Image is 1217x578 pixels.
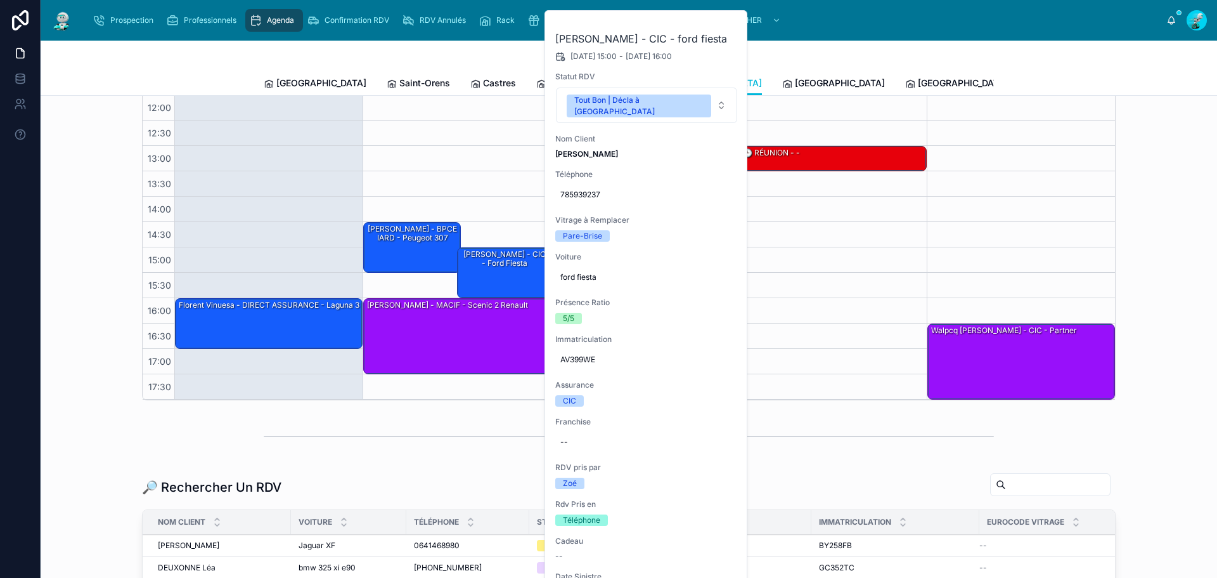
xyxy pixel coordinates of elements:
span: RDV pris par [555,463,738,473]
h1: 🔎 Rechercher Un RDV [142,478,281,496]
span: [GEOGRAPHIC_DATA] [918,77,1008,89]
a: Prospection [89,9,162,32]
a: -- [979,563,1108,573]
span: [PHONE_NUMBER] [414,563,482,573]
span: [GEOGRAPHIC_DATA] [276,77,366,89]
span: GC352TC [819,563,854,573]
span: 0641468980 [414,541,460,551]
div: [PERSON_NAME] - BPCE IARD - Peugeot 307 [364,223,460,272]
span: [GEOGRAPHIC_DATA] [795,77,885,89]
a: 0641468980 [414,541,522,551]
a: Saint-Orens [387,72,450,97]
span: Rdv Pris en [555,499,738,509]
span: 13:00 [145,153,174,164]
span: Immatriculation [555,334,738,345]
strong: [PERSON_NAME] [555,149,618,159]
span: DEUXONNE Léa [158,563,216,573]
a: [GEOGRAPHIC_DATA] [264,72,366,97]
span: Professionnels [184,15,236,25]
div: [PERSON_NAME] - MACIF - scenic 2 renault [366,299,529,311]
span: 15:30 [145,280,174,291]
span: Confirmation RDV [325,15,389,25]
span: Nom Client [158,517,205,527]
h2: [PERSON_NAME] - CIC - ford fiesta [555,31,738,46]
span: BY258FB [819,541,852,551]
span: Jaguar XF [299,541,335,551]
a: NE PAS TOUCHER [674,9,787,32]
a: RDV à Confirmer [537,562,648,574]
span: Cadeau [555,536,738,546]
a: [GEOGRAPHIC_DATA] [905,72,1008,97]
span: Présence Ratio [555,298,738,308]
a: RDV Annulés [398,9,475,32]
span: [DATE] 15:00 [570,51,617,62]
span: Franchise [555,417,738,427]
a: Assurances [586,9,659,32]
a: [GEOGRAPHIC_DATA] [536,72,639,97]
span: Prospection [110,15,153,25]
span: Téléphone [555,169,738,180]
div: CIC [563,395,576,407]
span: Eurocode Vitrage [987,517,1064,527]
span: 16:00 [145,305,174,316]
span: Téléphone [414,517,459,527]
span: Statut RDV [537,517,586,527]
span: [DATE] 16:00 [626,51,672,62]
div: 5/5 [563,313,574,324]
span: - [619,51,623,62]
span: ford fiesta [560,272,733,282]
span: Nom Client [555,134,738,144]
div: 🕒 RÉUNION - - [742,147,801,159]
div: Téléphone [563,515,600,526]
a: Jaguar XF [299,541,399,551]
div: [PERSON_NAME] - MACIF - scenic 2 renault [364,299,550,374]
span: Assurance [555,380,738,390]
a: [PERSON_NAME] [158,541,283,551]
span: Voiture [555,252,738,262]
div: Florent Vinuesa - DIRECT ASSURANCE - laguna 3 [177,299,361,311]
span: 17:00 [145,356,174,367]
div: walpcq [PERSON_NAME] - CIC - Partner [930,325,1078,336]
a: bmw 325 xi e90 [299,563,399,573]
img: App logo [51,10,74,30]
a: GC352TC [819,563,972,573]
span: [PERSON_NAME] [158,541,219,551]
span: 17:30 [145,381,174,392]
span: -- [979,563,987,573]
span: -- [555,551,563,562]
a: Professionnels [162,9,245,32]
span: 13:30 [145,178,174,189]
span: 14:30 [145,229,174,240]
div: Pare-Brise [563,230,602,242]
div: [PERSON_NAME] - BPCE IARD - Peugeot 307 [366,223,460,244]
span: Saint-Orens [399,77,450,89]
a: DEUXONNE Léa [158,563,283,573]
span: 14:00 [145,204,174,214]
a: [GEOGRAPHIC_DATA] [782,72,885,97]
span: bmw 325 xi e90 [299,563,356,573]
span: Rack [496,15,515,25]
div: scrollable content [84,6,1166,34]
a: Cadeaux [524,9,586,32]
span: Voiture [299,517,332,527]
a: Rack [475,9,524,32]
a: [PHONE_NUMBER] [414,563,522,573]
a: Confirmation RDV [303,9,398,32]
div: 🕒 RÉUNION - - [740,147,926,171]
span: 15:00 [145,254,174,265]
a: -- [979,541,1108,551]
span: Agenda [267,15,294,25]
div: [PERSON_NAME] - CIC - ford fiesta [458,248,550,298]
span: 12:00 [145,102,174,113]
span: -- [979,541,987,551]
span: RDV Annulés [420,15,466,25]
div: [PERSON_NAME] - CIC - ford fiesta [460,249,550,270]
a: BY258FB [819,541,972,551]
a: Agenda [245,9,303,32]
button: Select Button [556,88,737,123]
span: Castres [483,77,516,89]
span: Vitrage à Remplacer [555,215,738,225]
div: Zoé [563,478,577,489]
span: Immatriculation [819,517,891,527]
div: Florent Vinuesa - DIRECT ASSURANCE - laguna 3 [176,299,362,348]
